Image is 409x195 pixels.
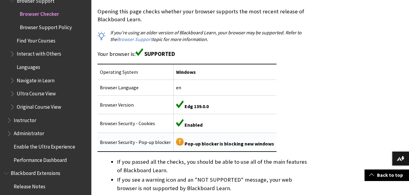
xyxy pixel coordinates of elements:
[20,22,72,30] span: Browser Support Policy
[185,122,203,128] span: Enabled
[97,80,174,95] td: Browser Language
[185,103,209,109] span: Edg 139.0.0
[176,69,196,75] span: Windows
[17,62,40,70] span: Languages
[176,138,184,145] img: Yellow warning icon
[136,48,143,56] img: Green supported icon
[14,128,44,137] span: Administrator
[365,169,409,181] a: Back to top
[117,158,313,175] li: If you passed all the checks, you should be able to use all of the main features of Blackboard Le...
[97,133,174,152] td: Browser Security - Pop-up blocker
[97,29,313,43] p: If you're using an older version of Blackboard Learn, your browser may be supported. Refer to the...
[14,115,36,123] span: Instructor
[117,176,313,193] li: If you see a warning icon and an "NOT SUPPORTED" message, your web browser is not supported by Bl...
[97,64,174,80] td: Operating System
[14,181,45,190] span: Release Notes
[11,168,60,176] span: Blackboard Extensions
[185,141,274,147] span: Pop-up blocker is blocking new windows
[14,155,67,163] span: Performance Dashboard
[14,142,75,150] span: Enable the Ultra Experience
[176,101,184,108] img: Green supported icon
[97,95,174,114] td: Browser Version
[17,49,61,57] span: Interact with Others
[17,36,55,44] span: Find Your Courses
[20,9,59,17] span: Browser Checker
[176,84,181,91] span: en
[17,75,55,84] span: Navigate in Learn
[97,8,313,23] p: Opening this page checks whether your browser supports the most recent release of Blackboard Learn.
[17,102,61,110] span: Original Course View
[97,114,174,133] td: Browser Security - Cookies
[117,36,152,43] a: Browser Support
[97,48,313,58] p: Your browser is:
[144,50,175,57] span: SUPPORTED
[17,89,56,97] span: Ultra Course View
[176,119,184,127] img: Green supported icon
